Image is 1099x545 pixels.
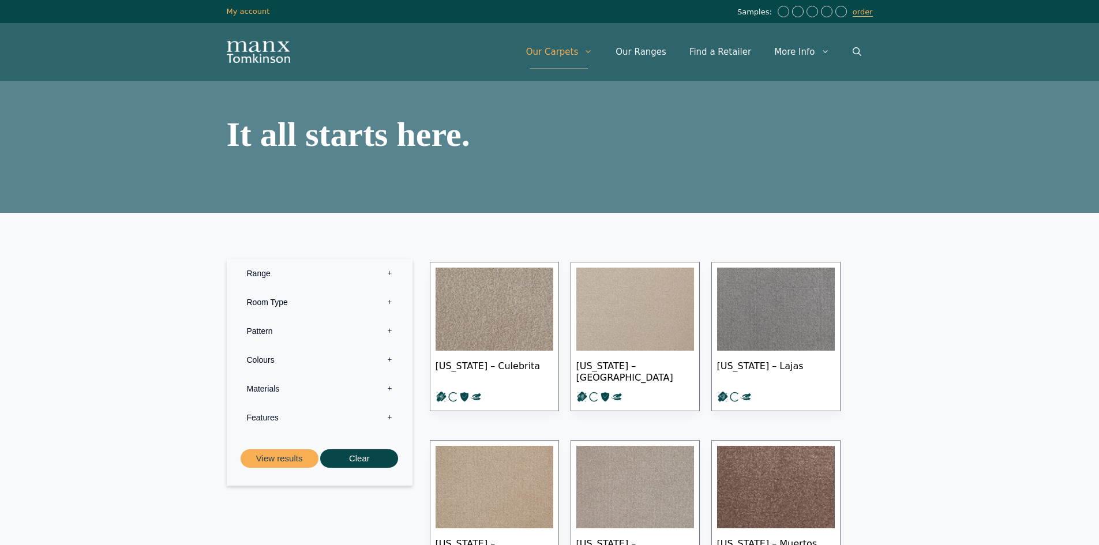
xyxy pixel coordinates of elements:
[241,449,318,468] button: View results
[853,7,873,17] a: order
[235,259,404,288] label: Range
[235,403,404,432] label: Features
[227,41,290,63] img: Manx Tomkinson
[235,317,404,345] label: Pattern
[235,345,404,374] label: Colours
[604,35,678,69] a: Our Ranges
[678,35,763,69] a: Find a Retailer
[515,35,873,69] nav: Primary
[841,35,873,69] a: Open Search Bar
[227,117,544,152] h1: It all starts here.
[430,262,559,411] a: [US_STATE] – Culebrita
[515,35,605,69] a: Our Carpets
[711,262,841,411] a: [US_STATE] – Lajas
[235,374,404,403] label: Materials
[436,351,553,391] span: [US_STATE] – Culebrita
[571,262,700,411] a: [US_STATE] – [GEOGRAPHIC_DATA]
[320,449,398,468] button: Clear
[717,351,835,391] span: [US_STATE] – Lajas
[763,35,841,69] a: More Info
[737,7,775,17] span: Samples:
[235,288,404,317] label: Room Type
[227,7,270,16] a: My account
[576,351,694,391] span: [US_STATE] – [GEOGRAPHIC_DATA]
